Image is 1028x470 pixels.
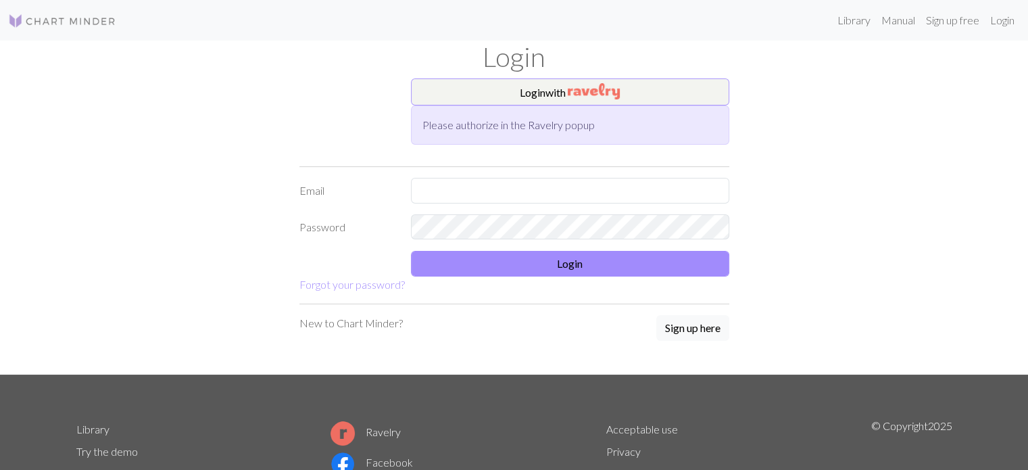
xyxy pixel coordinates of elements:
div: Please authorize in the Ravelry popup [411,105,729,145]
a: Forgot your password? [299,278,405,291]
a: Sign up here [656,315,729,342]
label: Password [291,214,403,240]
img: Logo [8,13,116,29]
label: Email [291,178,403,204]
a: Login [985,7,1020,34]
button: Login [411,251,729,277]
a: Manual [876,7,921,34]
a: Try the demo [76,445,138,458]
a: Acceptable use [606,423,678,436]
a: Library [76,423,109,436]
img: Ravelry [568,83,620,99]
a: Ravelry [331,425,401,438]
a: Library [832,7,876,34]
a: Sign up free [921,7,985,34]
p: New to Chart Minder? [299,315,403,331]
button: Loginwith [411,78,729,105]
a: Facebook [331,456,413,469]
a: Privacy [606,445,641,458]
h1: Login [68,41,960,73]
img: Ravelry logo [331,421,355,446]
button: Sign up here [656,315,729,341]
